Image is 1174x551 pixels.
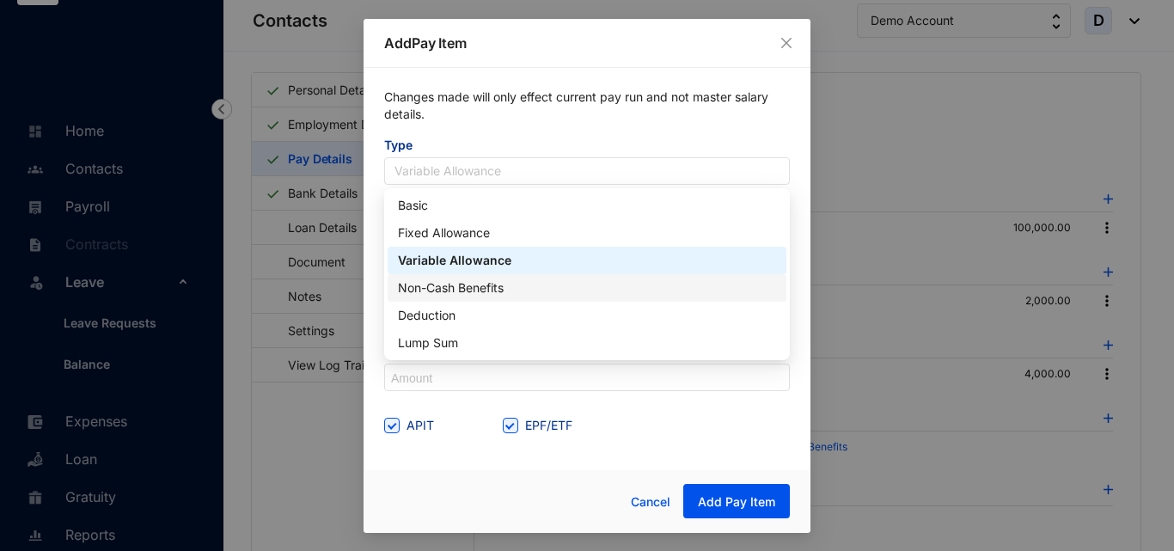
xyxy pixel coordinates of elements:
[777,34,796,52] button: Close
[398,196,776,215] div: Basic
[400,416,441,435] span: APIT
[394,158,780,184] span: Variable Allowance
[618,485,683,519] button: Cancel
[384,33,790,53] p: Add Pay Item
[384,137,790,157] span: Type
[698,493,775,511] span: Add Pay Item
[398,279,776,297] div: Non-Cash Benefits
[388,219,786,247] div: Fixed Allowance
[683,484,790,518] button: Add Pay Item
[388,274,786,302] div: Non-Cash Benefits
[388,302,786,329] div: Deduction
[398,334,776,352] div: Lump Sum
[398,306,776,325] div: Deduction
[384,89,790,137] p: Changes made will only effect current pay run and not master salary details.
[398,251,776,270] div: Variable Allowance
[780,36,793,50] span: close
[388,247,786,274] div: Variable Allowance
[388,329,786,357] div: Lump Sum
[518,416,579,435] span: EPF/ETF
[385,364,789,392] input: Amount
[388,192,786,219] div: Basic
[631,493,670,511] span: Cancel
[398,223,776,242] div: Fixed Allowance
